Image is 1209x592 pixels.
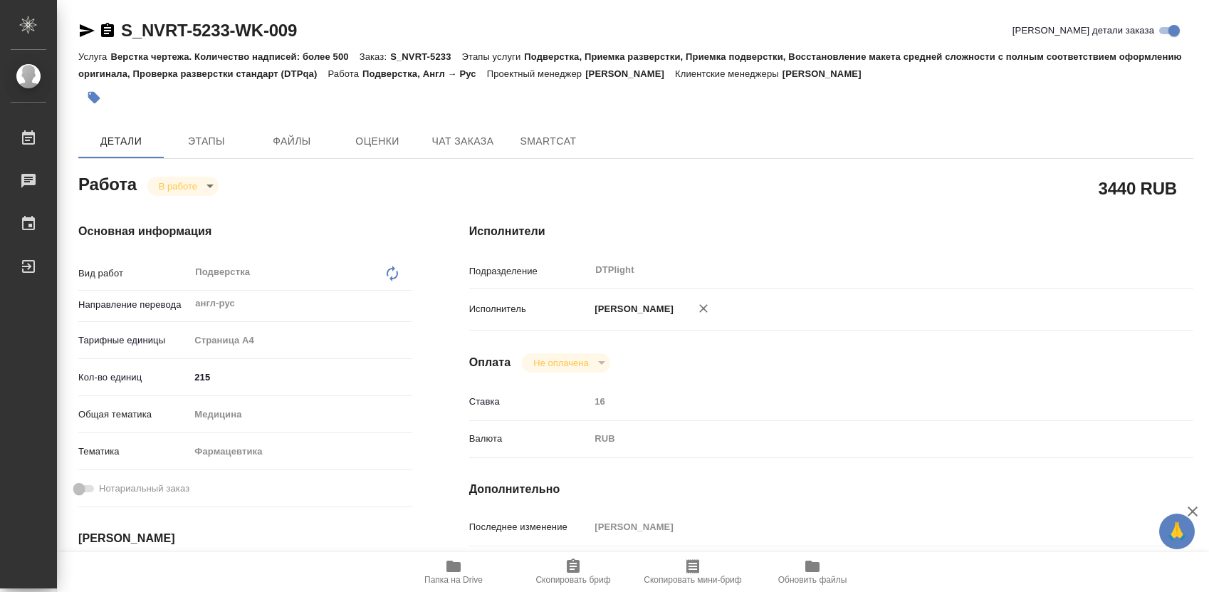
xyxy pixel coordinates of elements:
[469,302,590,316] p: Исполнитель
[394,552,513,592] button: Папка на Drive
[390,51,461,62] p: S_NVRT-5233
[78,82,110,113] button: Добавить тэг
[429,133,497,150] span: Чат заказа
[189,367,412,388] input: ✎ Введи что-нибудь
[1012,24,1154,38] span: [PERSON_NAME] детали заказа
[778,575,847,585] span: Обновить файлы
[78,333,189,348] p: Тарифные единицы
[424,575,483,585] span: Папка на Drive
[87,133,155,150] span: Детали
[1159,514,1195,549] button: 🙏
[513,552,633,592] button: Скопировать бриф
[1099,176,1177,200] h2: 3440 RUB
[99,482,189,496] span: Нотариальный заказ
[343,133,412,150] span: Оценки
[78,370,189,385] p: Кол-во единиц
[590,302,674,316] p: [PERSON_NAME]
[110,51,359,62] p: Верстка чертежа. Количество надписей: более 500
[189,440,412,464] div: Фармацевтика
[469,481,1193,498] h4: Дополнительно
[469,520,590,534] p: Последнее изменение
[121,21,297,40] a: S_NVRT-5233-WK-009
[78,298,189,312] p: Направление перевода
[78,51,1182,79] p: Подверстка, Приемка разверстки, Приемка подверстки, Восстановление макета средней сложности с пол...
[590,516,1133,537] input: Пустое поле
[189,328,412,353] div: Страница А4
[590,427,1133,451] div: RUB
[469,264,590,279] p: Подразделение
[172,133,241,150] span: Этапы
[585,68,675,79] p: [PERSON_NAME]
[155,180,201,192] button: В работе
[189,403,412,427] div: Медицина
[529,357,592,369] button: Не оплачена
[644,575,741,585] span: Скопировать мини-бриф
[590,391,1133,412] input: Пустое поле
[462,51,525,62] p: Этапы услуги
[514,133,582,150] span: SmartCat
[360,51,390,62] p: Заказ:
[469,432,590,446] p: Валюта
[78,266,189,281] p: Вид работ
[78,530,412,547] h4: [PERSON_NAME]
[78,223,412,240] h4: Основная информация
[78,22,95,39] button: Скопировать ссылку для ЯМессенджера
[469,395,590,409] p: Ставка
[522,353,609,373] div: В работе
[469,354,511,371] h4: Оплата
[469,223,1193,240] h4: Исполнители
[328,68,362,79] p: Работа
[675,68,783,79] p: Клиентские менеджеры
[487,68,585,79] p: Проектный менеджер
[147,177,219,196] div: В работе
[258,133,326,150] span: Файлы
[78,407,189,422] p: Общая тематика
[688,293,719,324] button: Удалить исполнителя
[753,552,872,592] button: Обновить файлы
[99,22,116,39] button: Скопировать ссылку
[362,68,487,79] p: Подверстка, Англ → Рус
[78,170,137,196] h2: Работа
[78,51,110,62] p: Услуга
[633,552,753,592] button: Скопировать мини-бриф
[1165,516,1189,546] span: 🙏
[78,445,189,459] p: Тематика
[783,68,872,79] p: [PERSON_NAME]
[535,575,610,585] span: Скопировать бриф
